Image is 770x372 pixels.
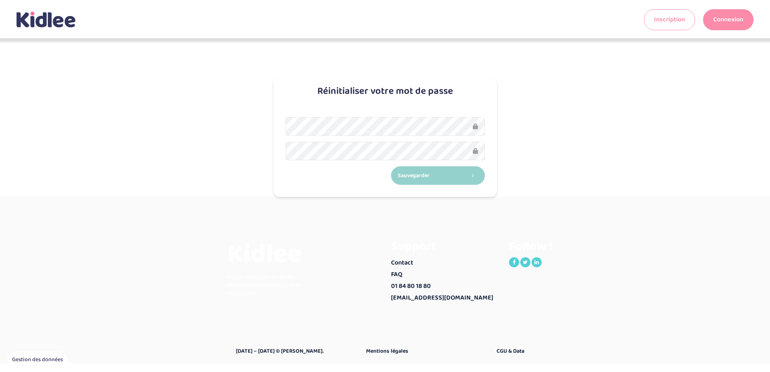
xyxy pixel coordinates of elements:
a: Mentions légales [366,347,484,355]
h3: Kidlee [227,240,308,269]
a: CGU & Data [497,347,615,355]
a: FAQ [391,269,497,281]
p: Kidlee, la solution de garde d’enfant innovante, ludique et intelligente ! [227,273,308,297]
button: Gestion des données [7,351,68,368]
h3: Réinitialiser votre mot de passe [279,86,491,97]
a: 01 84 80 18 80 [391,281,497,292]
span: Gestion des données [12,356,63,364]
a: Contact [391,257,497,269]
a: [EMAIL_ADDRESS][DOMAIN_NAME] [391,292,497,304]
h1: Nouveau mot de passe [6,54,764,70]
h3: Follow ! [509,240,615,253]
a: [DATE] – [DATE] © [PERSON_NAME]. [236,347,354,355]
a: Inscription [644,9,695,30]
h3: Support [391,240,497,253]
button: Sauvegarder [391,166,485,185]
a: Connexion [703,9,753,30]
